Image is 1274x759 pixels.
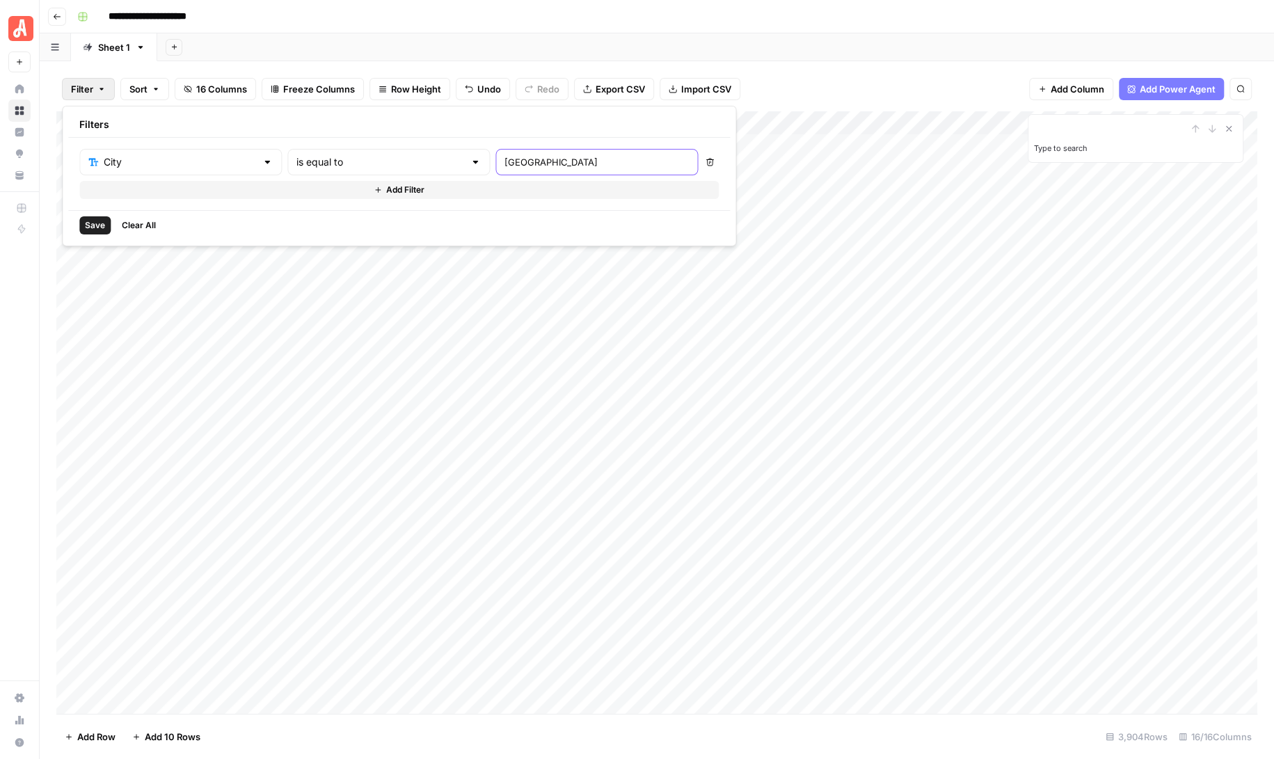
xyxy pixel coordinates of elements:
[56,726,124,748] button: Add Row
[77,730,116,744] span: Add Row
[79,216,111,234] button: Save
[8,164,31,186] a: Your Data
[391,82,441,96] span: Row Height
[8,121,31,143] a: Insights
[8,11,31,46] button: Workspace: Angi
[71,82,93,96] span: Filter
[145,730,200,744] span: Add 10 Rows
[1034,143,1088,153] label: Type to search
[681,82,731,96] span: Import CSV
[62,78,115,100] button: Filter
[116,216,161,234] button: Clear All
[1029,78,1113,100] button: Add Column
[124,726,209,748] button: Add 10 Rows
[8,143,31,165] a: Opportunities
[120,78,169,100] button: Sort
[8,99,31,122] a: Browse
[1173,726,1257,748] div: 16/16 Columns
[8,709,31,731] a: Usage
[296,155,464,169] input: is equal to
[1220,120,1237,137] button: Close Search
[262,78,364,100] button: Freeze Columns
[62,106,736,246] div: Filter
[8,78,31,100] a: Home
[8,687,31,709] a: Settings
[660,78,740,100] button: Import CSV
[196,82,247,96] span: 16 Columns
[1140,82,1216,96] span: Add Power Agent
[516,78,568,100] button: Redo
[71,33,157,61] a: Sheet 1
[129,82,148,96] span: Sort
[104,155,256,169] input: City
[79,181,719,199] button: Add Filter
[477,82,501,96] span: Undo
[68,112,730,138] div: Filters
[283,82,355,96] span: Freeze Columns
[537,82,559,96] span: Redo
[1119,78,1224,100] button: Add Power Agent
[574,78,654,100] button: Export CSV
[85,219,105,232] span: Save
[369,78,450,100] button: Row Height
[1100,726,1173,748] div: 3,904 Rows
[456,78,510,100] button: Undo
[386,184,424,196] span: Add Filter
[8,731,31,753] button: Help + Support
[175,78,256,100] button: 16 Columns
[98,40,130,54] div: Sheet 1
[122,219,156,232] span: Clear All
[8,16,33,41] img: Angi Logo
[596,82,645,96] span: Export CSV
[1051,82,1104,96] span: Add Column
